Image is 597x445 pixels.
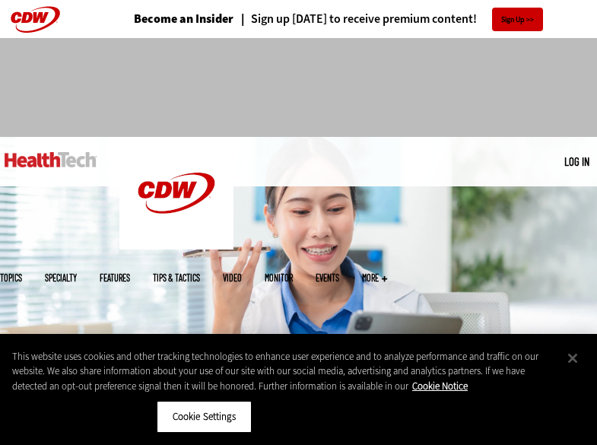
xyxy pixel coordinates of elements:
[564,154,589,170] div: User menu
[223,273,242,282] a: Video
[362,273,387,282] span: More
[119,137,233,250] img: Home
[12,349,555,394] div: This website uses cookies and other tracking technologies to enhance user experience and to analy...
[157,401,252,433] button: Cookie Settings
[134,13,233,25] a: Become an Insider
[412,380,468,393] a: More information about your privacy
[564,154,589,168] a: Log in
[492,8,543,31] a: Sign Up
[153,273,200,282] a: Tips & Tactics
[45,273,77,282] span: Specialty
[22,53,576,122] iframe: advertisement
[233,13,477,25] a: Sign up [DATE] to receive premium content!
[265,273,293,282] a: MonITor
[119,237,233,253] a: CDW
[316,273,339,282] a: Events
[5,152,97,167] img: Home
[556,342,589,375] button: Close
[100,273,130,282] a: Features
